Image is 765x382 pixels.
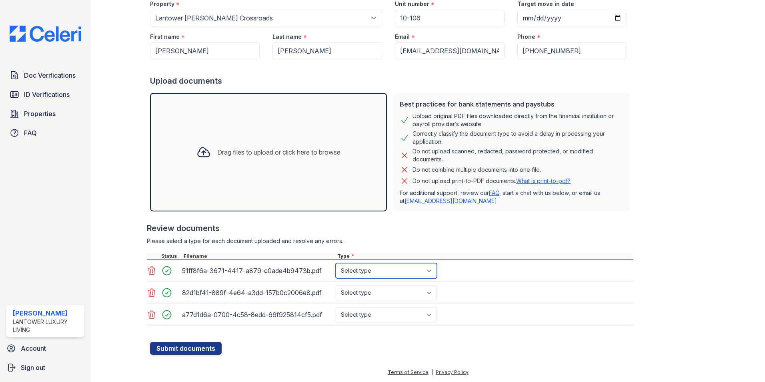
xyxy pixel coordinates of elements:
[516,177,571,184] a: What is print-to-pdf?
[436,369,469,375] a: Privacy Policy
[160,253,182,259] div: Status
[6,106,84,122] a: Properties
[388,369,429,375] a: Terms of Service
[6,86,84,103] a: ID Verifications
[182,253,336,259] div: Filename
[150,75,633,86] div: Upload documents
[3,340,88,356] a: Account
[3,26,88,42] img: CE_Logo_Blue-a8612792a0a2168367f1c8372b55b34899dd931a85d93a1a3d3e32e68fde9ad4.png
[6,125,84,141] a: FAQ
[150,33,180,41] label: First name
[272,33,302,41] label: Last name
[21,344,46,353] span: Account
[413,165,541,175] div: Do not combine multiple documents into one file.
[24,70,76,80] span: Doc Verifications
[413,177,571,185] p: Do not upload print-to-PDF documents.
[431,369,433,375] div: |
[489,189,499,196] a: FAQ
[13,318,81,334] div: Lantower Luxury Living
[21,363,45,372] span: Sign out
[24,109,56,119] span: Properties
[182,308,332,321] div: a77d1d6a-0700-4c58-8edd-66f925814cf5.pdf
[3,360,88,376] a: Sign out
[182,264,332,277] div: 51ff8f6a-3671-4417-a879-c0ade4b9473b.pdf
[413,112,624,128] div: Upload original PDF files downloaded directly from the financial institution or payroll provider’...
[413,130,624,146] div: Correctly classify the document type to avoid a delay in processing your application.
[405,197,497,204] a: [EMAIL_ADDRESS][DOMAIN_NAME]
[182,286,332,299] div: 82d1bf41-889f-4e64-a3dd-157b0c2006e8.pdf
[6,67,84,83] a: Doc Verifications
[517,33,535,41] label: Phone
[150,342,222,355] button: Submit documents
[13,308,81,318] div: [PERSON_NAME]
[24,128,37,138] span: FAQ
[24,90,70,99] span: ID Verifications
[400,189,624,205] p: For additional support, review our , start a chat with us below, or email us at
[147,223,633,234] div: Review documents
[147,237,633,245] div: Please select a type for each document uploaded and resolve any errors.
[400,99,624,109] div: Best practices for bank statements and paystubs
[336,253,633,259] div: Type
[217,147,340,157] div: Drag files to upload or click here to browse
[395,33,410,41] label: Email
[413,147,624,163] div: Do not upload scanned, redacted, password protected, or modified documents.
